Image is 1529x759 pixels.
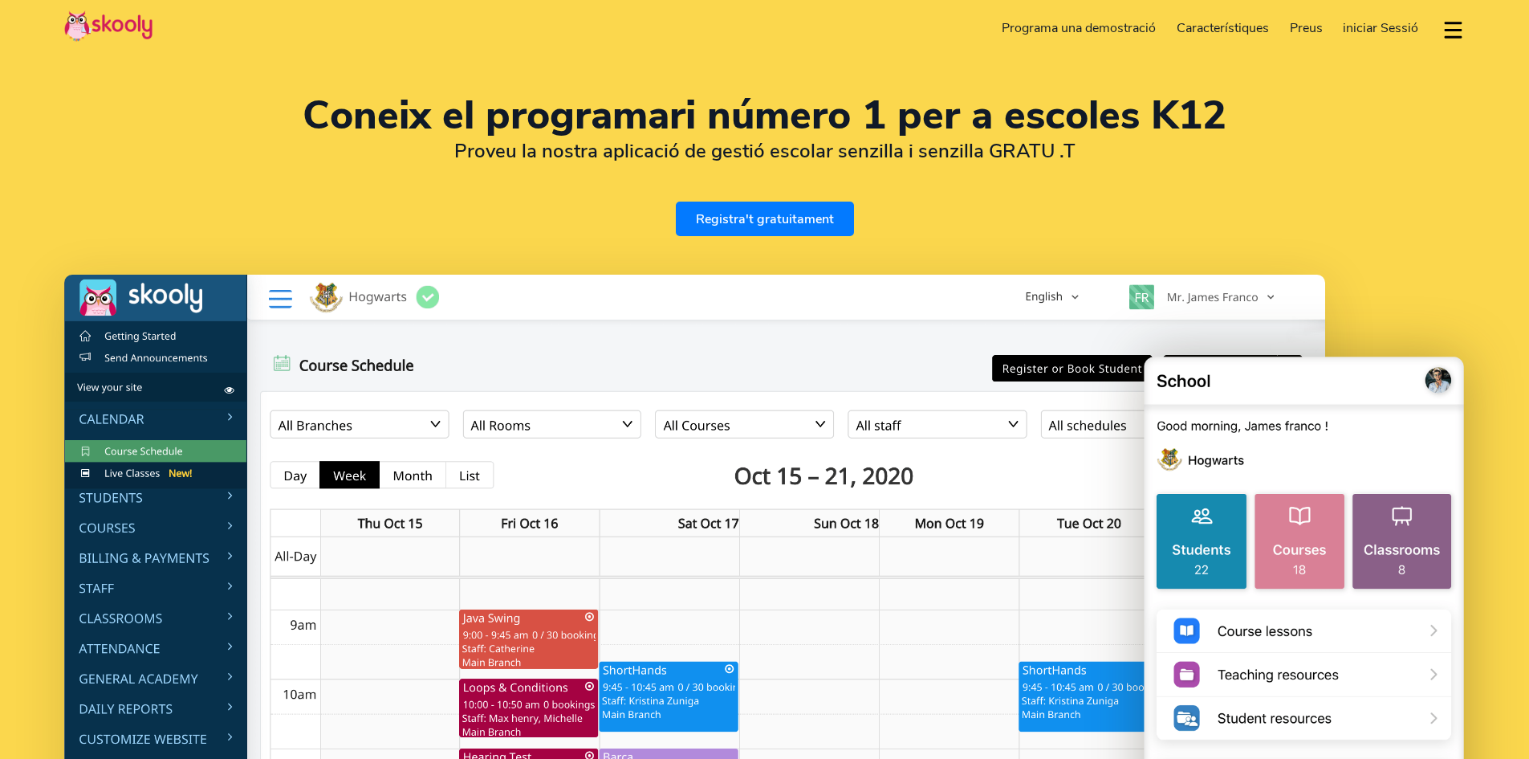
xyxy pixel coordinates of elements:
a: Preus [1279,15,1333,41]
button: dropdown menu [1442,11,1465,48]
span: iniciar Sessió [1343,19,1418,37]
h1: Coneix el programari número 1 per a escoles K12 [64,96,1465,135]
a: Característiques [1166,15,1279,41]
img: Skooly [64,10,152,42]
a: iniciar Sessió [1332,15,1429,41]
h2: Proveu la nostra aplicació de gestió escolar senzilla i senzilla GRATU .T [64,139,1465,163]
a: Registra't gratuitament [676,202,854,236]
span: Preus [1290,19,1323,37]
a: Programa una demostració [992,15,1167,41]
